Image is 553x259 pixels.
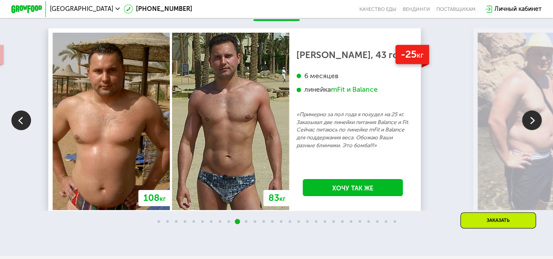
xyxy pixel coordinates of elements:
p: «Примерно за пол года я похудел на 25 кг. Заказывал две линейки питания Balance и Fit. Сейчас пит... [296,111,409,149]
a: Вендинги [403,6,430,12]
img: Slide right [522,111,542,130]
div: 108 [139,190,171,206]
div: поставщикам [436,6,476,12]
a: Хочу так же [303,179,403,197]
span: кг [417,51,424,59]
div: линейка [296,85,409,94]
span: кг [160,195,166,203]
div: mFit и Balance [331,85,378,94]
div: [PERSON_NAME], 43 года [296,51,409,59]
img: Slide left [11,111,31,130]
span: [GEOGRAPHIC_DATA] [50,6,113,12]
div: 83 [263,190,290,206]
span: кг [279,195,285,203]
a: Качество еды [359,6,396,12]
div: Личный кабинет [494,4,542,14]
a: [PHONE_NUMBER] [124,4,192,14]
div: -25 [395,45,429,64]
div: Заказать [460,212,536,228]
div: 6 месяцев [296,72,409,80]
